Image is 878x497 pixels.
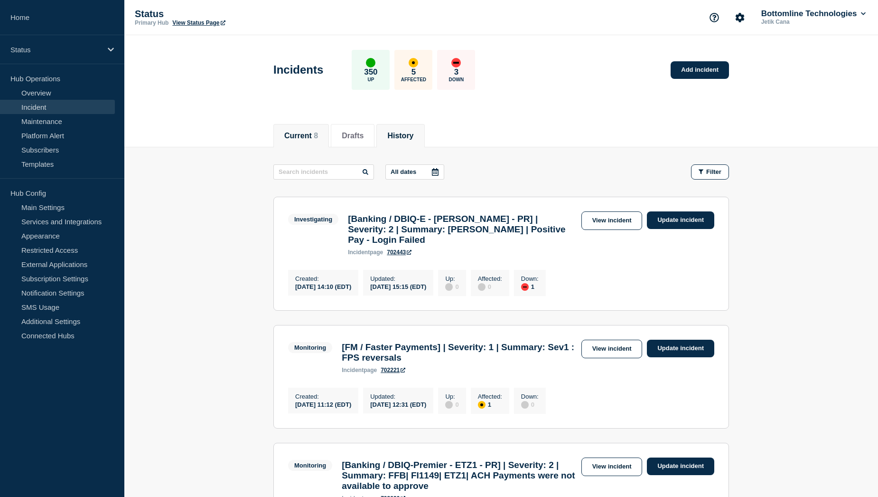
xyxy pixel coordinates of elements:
[342,132,364,140] button: Drafts
[706,168,721,175] span: Filter
[342,342,576,363] h3: [FM / Faster Payments] | Severity: 1 | Summary: Sev1 : FPS reversals
[348,214,576,245] h3: [Banking / DBIQ-E - [PERSON_NAME] - PR] | Severity: 2 | Summary: [PERSON_NAME] | Positive Pay - L...
[581,340,643,358] a: View incident
[172,19,225,26] a: View Status Page
[385,164,444,180] button: All dates
[445,282,458,291] div: 0
[411,67,416,77] p: 5
[370,400,426,408] div: [DATE] 12:31 (EDT)
[647,211,714,229] a: Update incident
[295,282,351,290] div: [DATE] 14:10 (EDT)
[366,58,375,67] div: up
[348,249,370,256] span: incident
[273,63,323,76] h1: Incidents
[342,367,364,373] span: incident
[478,283,486,291] div: disabled
[704,8,724,28] button: Support
[314,132,318,140] span: 8
[364,67,377,77] p: 350
[647,340,714,357] a: Update incident
[671,61,729,79] a: Add incident
[521,283,529,291] div: down
[135,9,325,19] p: Status
[759,19,858,25] p: Jetik Cana
[581,458,643,476] a: View incident
[381,367,405,373] a: 702221
[478,275,502,282] p: Affected :
[288,460,332,471] span: Monitoring
[647,458,714,475] a: Update incident
[288,214,338,225] span: Investigating
[135,19,168,26] p: Primary Hub
[10,46,102,54] p: Status
[445,400,458,409] div: 0
[521,401,529,409] div: disabled
[295,393,351,400] p: Created :
[445,275,458,282] p: Up :
[445,401,453,409] div: disabled
[370,275,426,282] p: Updated :
[478,393,502,400] p: Affected :
[521,393,539,400] p: Down :
[521,282,539,291] div: 1
[370,393,426,400] p: Updated :
[295,400,351,408] div: [DATE] 11:12 (EDT)
[691,164,729,180] button: Filter
[295,275,351,282] p: Created :
[521,400,539,409] div: 0
[288,342,332,353] span: Monitoring
[521,275,539,282] p: Down :
[581,211,643,230] a: View incident
[478,282,502,291] div: 0
[387,132,413,140] button: History
[454,67,458,77] p: 3
[730,8,750,28] button: Account settings
[478,401,486,409] div: affected
[367,77,374,82] p: Up
[445,283,453,291] div: disabled
[409,58,418,67] div: affected
[449,77,464,82] p: Down
[273,164,374,180] input: Search incidents
[451,58,461,67] div: down
[342,367,377,373] p: page
[445,393,458,400] p: Up :
[387,249,411,256] a: 702443
[284,132,318,140] button: Current 8
[478,400,502,409] div: 1
[342,460,576,491] h3: [Banking / DBIQ-Premier - ETZ1 - PR] | Severity: 2 | Summary: FFB| FI1149| ETZ1| ACH Payments wer...
[348,249,383,256] p: page
[391,168,416,175] p: All dates
[401,77,426,82] p: Affected
[759,9,868,19] button: Bottomline Technologies
[370,282,426,290] div: [DATE] 15:15 (EDT)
